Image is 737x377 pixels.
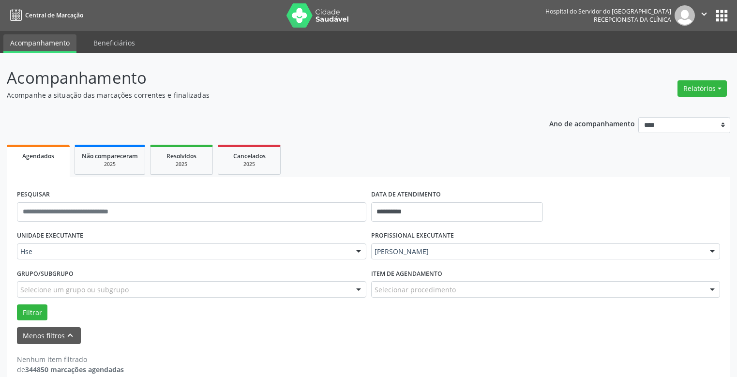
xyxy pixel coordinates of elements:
i:  [699,9,709,19]
a: Central de Marcação [7,7,83,23]
a: Beneficiários [87,34,142,51]
i: keyboard_arrow_up [65,330,75,341]
label: PROFISSIONAL EXECUTANTE [371,228,454,243]
button: Filtrar [17,304,47,321]
img: img [675,5,695,26]
p: Acompanhe a situação das marcações correntes e finalizadas [7,90,513,100]
button: Relatórios [677,80,727,97]
p: Acompanhamento [7,66,513,90]
span: Hse [20,247,346,256]
span: Central de Marcação [25,11,83,19]
label: PESQUISAR [17,187,50,202]
div: 2025 [82,161,138,168]
div: Hospital do Servidor do [GEOGRAPHIC_DATA] [545,7,671,15]
label: UNIDADE EXECUTANTE [17,228,83,243]
span: Agendados [22,152,54,160]
span: Resolvidos [166,152,196,160]
span: Recepcionista da clínica [594,15,671,24]
span: Selecionar procedimento [375,285,456,295]
div: 2025 [157,161,206,168]
label: DATA DE ATENDIMENTO [371,187,441,202]
label: Grupo/Subgrupo [17,266,74,281]
button:  [695,5,713,26]
button: Menos filtroskeyboard_arrow_up [17,327,81,344]
a: Acompanhamento [3,34,76,53]
span: [PERSON_NAME] [375,247,701,256]
span: Não compareceram [82,152,138,160]
p: Ano de acompanhamento [549,117,635,129]
span: Cancelados [233,152,266,160]
label: Item de agendamento [371,266,442,281]
button: apps [713,7,730,24]
div: 2025 [225,161,273,168]
div: de [17,364,124,375]
div: Nenhum item filtrado [17,354,124,364]
span: Selecione um grupo ou subgrupo [20,285,129,295]
strong: 344850 marcações agendadas [25,365,124,374]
